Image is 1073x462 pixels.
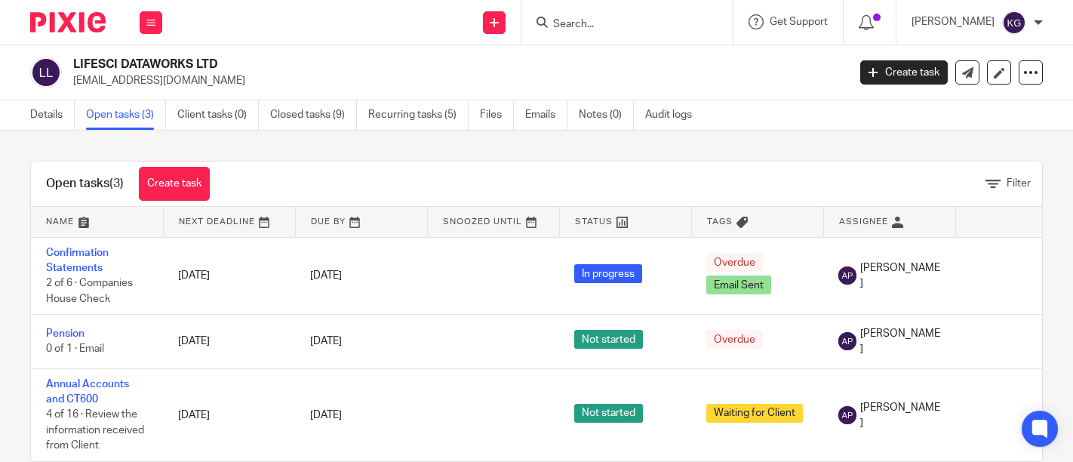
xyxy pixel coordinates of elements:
[177,100,259,130] a: Client tasks (0)
[46,248,109,273] a: Confirmation Statements
[46,176,124,192] h1: Open tasks
[860,326,940,357] span: [PERSON_NAME]
[310,410,342,420] span: [DATE]
[73,57,684,72] h2: LIFESCI DATAWORKS LTD
[46,410,144,451] span: 4 of 16 · Review the information received from Client
[480,100,514,130] a: Files
[706,404,803,423] span: Waiting for Client
[770,17,828,27] span: Get Support
[860,60,948,85] a: Create task
[46,344,104,355] span: 0 of 1 · Email
[574,330,643,349] span: Not started
[163,237,295,315] td: [DATE]
[46,328,85,339] a: Pension
[912,14,995,29] p: [PERSON_NAME]
[706,330,763,349] span: Overdue
[860,260,940,291] span: [PERSON_NAME]
[525,100,567,130] a: Emails
[707,217,733,226] span: Tags
[443,217,522,226] span: Snoozed Until
[838,406,856,424] img: svg%3E
[109,177,124,189] span: (3)
[30,12,106,32] img: Pixie
[552,18,687,32] input: Search
[73,73,838,88] p: [EMAIL_ADDRESS][DOMAIN_NAME]
[706,253,763,272] span: Overdue
[30,100,75,130] a: Details
[30,57,62,88] img: svg%3E
[838,266,856,285] img: svg%3E
[139,167,210,201] a: Create task
[574,404,643,423] span: Not started
[310,336,342,346] span: [DATE]
[860,400,940,431] span: [PERSON_NAME]
[86,100,166,130] a: Open tasks (3)
[1002,11,1026,35] img: svg%3E
[579,100,634,130] a: Notes (0)
[310,270,342,281] span: [DATE]
[46,278,133,304] span: 2 of 6 · Companies House Check
[368,100,469,130] a: Recurring tasks (5)
[706,276,771,294] span: Email Sent
[270,100,357,130] a: Closed tasks (9)
[163,368,295,461] td: [DATE]
[46,379,129,405] a: Annual Accounts and CT600
[838,332,856,350] img: svg%3E
[645,100,703,130] a: Audit logs
[163,315,295,368] td: [DATE]
[575,217,613,226] span: Status
[574,264,642,283] span: In progress
[1007,178,1031,189] span: Filter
